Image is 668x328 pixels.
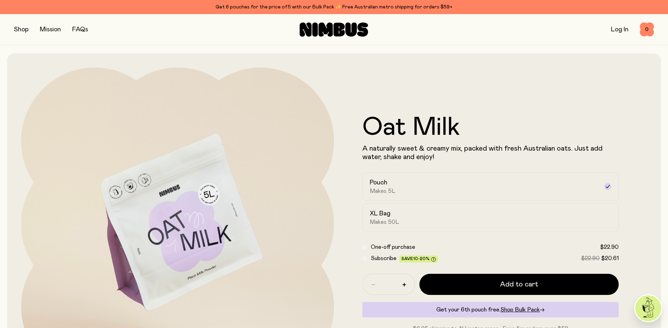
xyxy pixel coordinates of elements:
button: Add to cart [419,274,619,295]
span: 10-20% [413,257,430,261]
h2: Pouch [370,178,387,187]
span: $22.90 [581,256,600,261]
a: Log In [611,26,629,33]
p: A naturally sweet & creamy mix, packed with fresh Australian oats. Just add water, shake and enjoy! [362,144,619,161]
span: Makes 5L [370,188,395,195]
span: $22.90 [600,244,619,250]
a: Mission [40,26,61,33]
span: Makes 50L [370,219,399,226]
span: Subscribe [371,256,397,261]
a: FAQs [72,26,88,33]
span: One-off purchase [371,244,415,250]
img: agent [635,295,661,321]
div: Get your 6th pouch free. [362,302,619,317]
div: Get 6 pouches for the price of 5 with our Bulk Pack ✨ Free Australian metro shipping for orders $59+ [14,3,654,11]
a: Shop Bulk Pack→ [500,307,545,313]
span: Save [401,257,436,262]
span: Shop Bulk Pack [500,307,540,313]
h2: XL Bag [370,209,391,218]
span: $20.61 [601,256,619,261]
span: Add to cart [500,279,538,289]
h1: Oat Milk [362,115,619,140]
button: 0 [640,23,654,37]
